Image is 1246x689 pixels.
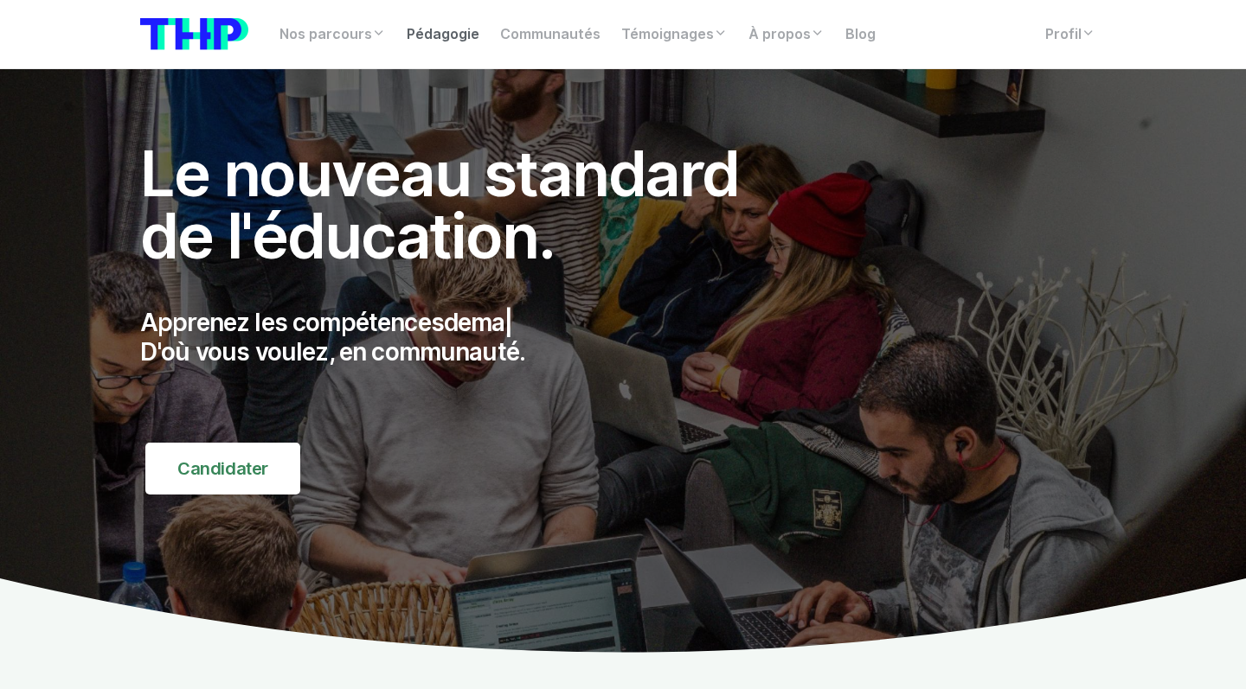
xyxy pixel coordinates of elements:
[444,308,505,337] span: dema
[140,309,777,367] p: Apprenez les compétences D'où vous voulez, en communauté.
[145,443,300,494] a: Candidater
[140,143,777,267] h1: Le nouveau standard de l'éducation.
[396,17,490,52] a: Pédagogie
[611,17,738,52] a: Témoignages
[835,17,886,52] a: Blog
[490,17,611,52] a: Communautés
[738,17,835,52] a: À propos
[504,308,512,337] span: |
[1035,17,1106,52] a: Profil
[269,17,396,52] a: Nos parcours
[140,18,248,50] img: logo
